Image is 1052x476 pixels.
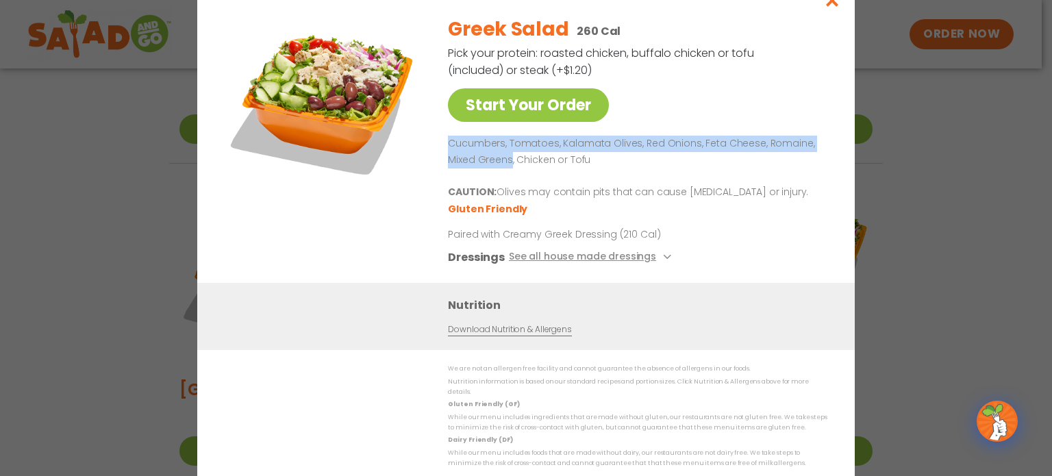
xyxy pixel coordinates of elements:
p: Paired with Creamy Greek Dressing (210 Cal) [448,228,701,242]
p: While our menu includes ingredients that are made without gluten, our restaurants are not gluten ... [448,412,827,434]
p: 260 Cal [577,23,621,40]
strong: Gluten Friendly (GF) [448,401,519,409]
p: Olives may contain pits that can cause [MEDICAL_DATA] or injury. [448,185,822,201]
h3: Dressings [448,249,505,266]
p: Nutrition information is based on our standard recipes and portion sizes. Click Nutrition & Aller... [448,377,827,398]
li: Gluten Friendly [448,203,529,217]
p: While our menu includes foods that are made without dairy, our restaurants are not dairy free. We... [448,448,827,469]
a: Download Nutrition & Allergens [448,324,571,337]
button: See all house made dressings [509,249,675,266]
img: Featured product photo for Greek Salad [228,5,420,197]
p: We are not an allergen free facility and cannot guarantee the absence of allergens in our foods. [448,364,827,375]
a: Start Your Order [448,88,609,122]
img: wpChatIcon [978,402,1016,440]
p: Pick your protein: roasted chicken, buffalo chicken or tofu (included) or steak (+$1.20) [448,45,756,79]
b: CAUTION: [448,186,497,199]
p: Cucumbers, Tomatoes, Kalamata Olives, Red Onions, Feta Cheese, Romaine, Mixed Greens, Chicken or ... [448,136,822,168]
strong: Dairy Friendly (DF) [448,436,512,444]
h3: Nutrition [448,297,834,314]
h2: Greek Salad [448,15,568,44]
